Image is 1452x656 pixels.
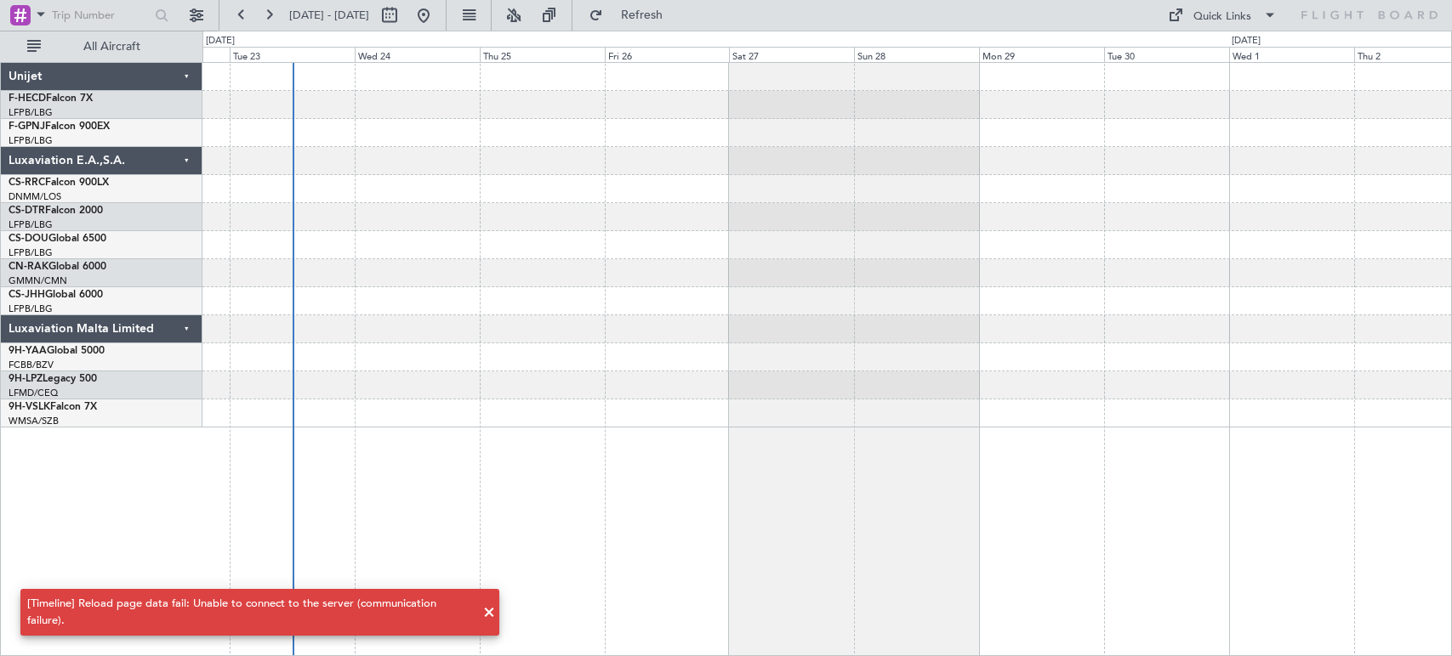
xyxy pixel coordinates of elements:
[854,47,979,62] div: Sun 28
[9,374,43,384] span: 9H-LPZ
[9,387,58,399] a: LFMD/CEQ
[9,206,45,216] span: CS-DTR
[606,9,678,21] span: Refresh
[581,2,683,29] button: Refresh
[9,303,53,315] a: LFPB/LBG
[9,106,53,119] a: LFPB/LBG
[979,47,1104,62] div: Mon 29
[9,178,109,188] a: CS-RRCFalcon 900LX
[9,374,97,384] a: 9H-LPZLegacy 500
[230,47,355,62] div: Tue 23
[52,3,150,28] input: Trip Number
[9,122,110,132] a: F-GPNJFalcon 900EX
[9,234,106,244] a: CS-DOUGlobal 6500
[9,290,103,300] a: CS-JHHGlobal 6000
[9,206,103,216] a: CS-DTRFalcon 2000
[9,246,53,259] a: LFPB/LBG
[9,346,105,356] a: 9H-YAAGlobal 5000
[1193,8,1251,25] div: Quick Links
[1229,47,1354,62] div: Wed 1
[9,262,48,272] span: CN-RAK
[206,34,235,48] div: [DATE]
[9,262,106,272] a: CN-RAKGlobal 6000
[9,290,45,300] span: CS-JHH
[9,218,53,231] a: LFPB/LBG
[289,8,369,23] span: [DATE] - [DATE]
[9,402,50,412] span: 9H-VSLK
[9,122,45,132] span: F-GPNJ
[729,47,854,62] div: Sat 27
[1232,34,1261,48] div: [DATE]
[9,415,59,427] a: WMSA/SZB
[605,47,730,62] div: Fri 26
[9,190,61,203] a: DNMM/LOS
[480,47,605,62] div: Thu 25
[9,93,93,104] a: F-HECDFalcon 7X
[9,134,53,147] a: LFPB/LBG
[355,47,480,62] div: Wed 24
[44,41,179,53] span: All Aircraft
[9,402,97,412] a: 9H-VSLKFalcon 7X
[9,346,47,356] span: 9H-YAA
[9,359,54,371] a: FCBB/BZV
[9,274,67,287] a: GMMN/CMN
[1104,47,1229,62] div: Tue 30
[19,33,185,60] button: All Aircraft
[9,234,48,244] span: CS-DOU
[9,93,46,104] span: F-HECD
[1159,2,1285,29] button: Quick Links
[9,178,45,188] span: CS-RRC
[27,596,474,629] div: [Timeline] Reload page data fail: Unable to connect to the server (communication failure).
